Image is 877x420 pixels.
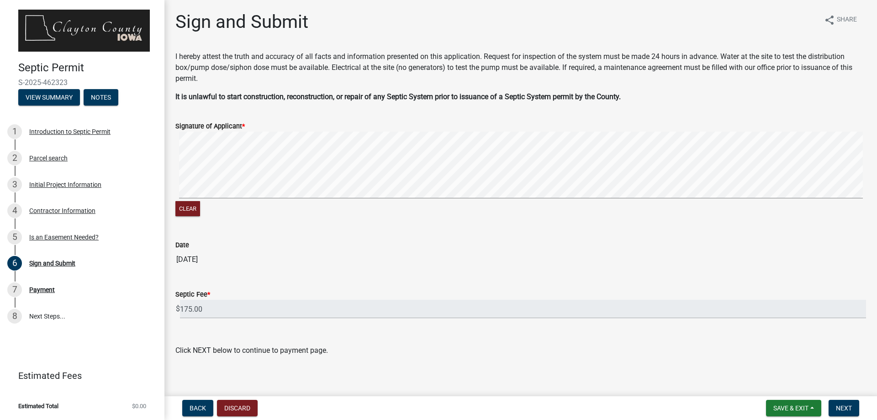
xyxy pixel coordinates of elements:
a: Estimated Fees [7,367,150,385]
div: Introduction to Septic Permit [29,128,111,135]
p: I hereby attest the truth and accuracy of all facts and information presented on this application... [175,51,866,84]
div: Initial Project Information [29,181,101,188]
div: 3 [7,177,22,192]
p: Click NEXT below to continue to payment page. [175,345,866,356]
div: Parcel search [29,155,68,161]
span: Back [190,404,206,412]
span: Share [837,15,857,26]
div: Contractor Information [29,207,95,214]
button: Discard [217,400,258,416]
div: Payment [29,287,55,293]
button: Clear [175,201,200,216]
div: 1 [7,124,22,139]
div: 7 [7,282,22,297]
span: Estimated Total [18,403,58,409]
h1: Sign and Submit [175,11,308,33]
button: Save & Exit [766,400,821,416]
i: share [824,15,835,26]
div: 8 [7,309,22,324]
div: 2 [7,151,22,165]
span: $ [175,300,180,319]
div: 4 [7,203,22,218]
strong: It is unlawful to start construction, reconstruction, or repair of any Septic System prior to iss... [175,92,621,101]
button: shareShare [817,11,864,29]
label: Signature of Applicant [175,123,245,130]
div: 6 [7,256,22,271]
span: $0.00 [132,403,146,409]
button: View Summary [18,89,80,106]
button: Notes [84,89,118,106]
div: Sign and Submit [29,260,75,266]
label: Septic Fee [175,292,210,298]
label: Date [175,242,189,249]
span: Save & Exit [773,404,808,412]
wm-modal-confirm: Summary [18,94,80,101]
img: Clayton County, Iowa [18,10,150,52]
button: Back [182,400,213,416]
wm-modal-confirm: Notes [84,94,118,101]
div: Is an Easement Needed? [29,234,99,240]
span: Next [836,404,852,412]
span: S-2025-462323 [18,78,146,87]
h4: Septic Permit [18,61,157,74]
button: Next [829,400,859,416]
div: 5 [7,230,22,245]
